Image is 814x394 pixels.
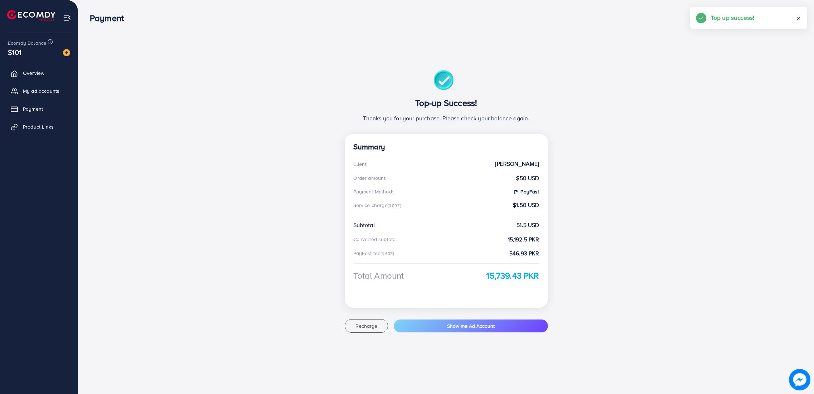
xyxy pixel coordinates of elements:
[508,235,539,244] strong: 15,192.5 PKR
[353,143,539,152] h4: Summary
[5,102,73,116] a: Payment
[23,123,54,130] span: Product Links
[388,203,402,208] small: (3.00%):
[355,322,377,330] span: Recharge
[353,250,397,257] div: PayFast fee
[5,120,73,134] a: Product Links
[513,188,539,195] strong: PayFast
[345,319,388,333] button: Recharge
[433,70,459,92] img: success
[513,189,519,195] img: PayFast
[711,13,754,22] h5: Top up success!
[353,174,387,182] div: Order amount:
[495,160,539,168] strong: [PERSON_NAME]
[447,322,495,330] span: Show me Ad Account
[5,84,73,98] a: My ad accounts
[516,174,539,182] strong: $50 USD
[353,160,368,168] div: Client:
[353,269,404,282] div: Total Amount
[353,114,539,122] p: Thanks you for your purchase. Please check your balance again.
[353,98,539,108] h3: Top-up Success!
[8,39,46,47] span: Ecomdy Balance
[353,236,397,243] div: Converted subtotal
[381,251,394,256] small: (3.60%)
[7,10,55,21] img: logo
[23,69,44,77] span: Overview
[90,13,129,23] h3: Payment
[5,66,73,80] a: Overview
[516,221,539,229] strong: 51.5 USD
[63,49,70,56] img: image
[789,369,810,390] img: image
[23,87,59,95] span: My ad accounts
[23,105,43,112] span: Payment
[509,249,539,258] strong: 546.93 PKR
[394,319,548,332] button: Show me Ad Account
[353,202,405,209] div: Service charge
[513,201,539,209] strong: $1.50 USD
[486,269,539,282] strong: 15,739.43 PKR
[8,47,22,57] span: $101
[353,221,375,229] div: Subtotal
[63,14,71,22] img: menu
[353,188,393,195] div: Payment Method:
